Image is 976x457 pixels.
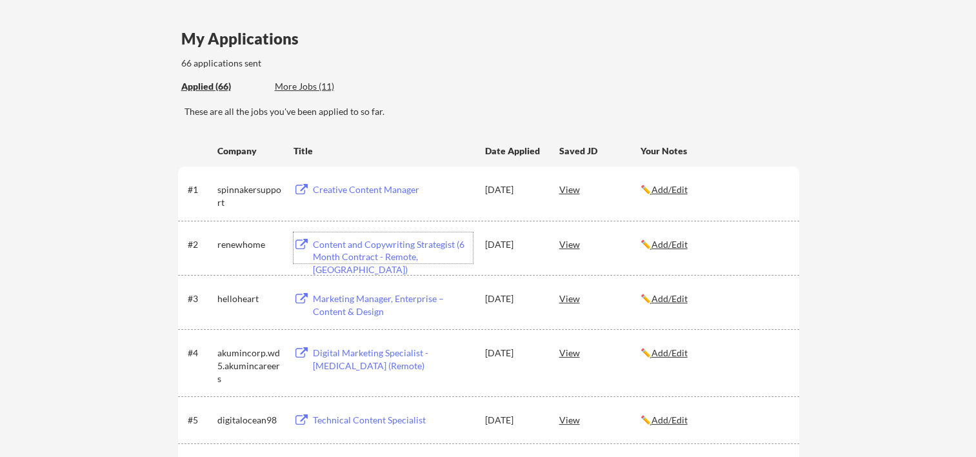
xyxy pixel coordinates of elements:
div: Company [217,145,282,157]
div: These are all the jobs you've been applied to so far. [184,105,799,118]
div: Your Notes [641,145,788,157]
div: #2 [188,238,213,251]
div: View [559,178,641,201]
div: These are job applications we think you'd be a good fit for, but couldn't apply you to automatica... [275,80,370,94]
div: #4 [188,347,213,360]
div: Creative Content Manager [313,183,473,196]
div: ✏️ [641,292,788,305]
div: Title [294,145,473,157]
div: #5 [188,414,213,427]
div: Applied (66) [181,80,265,93]
div: ✏️ [641,347,788,360]
div: View [559,341,641,364]
div: spinnakersupport [217,183,282,208]
div: ✏️ [641,414,788,427]
div: [DATE] [485,183,542,196]
div: More Jobs (11) [275,80,370,93]
div: View [559,232,641,256]
div: Marketing Manager, Enterprise – Content & Design [313,292,473,318]
div: [DATE] [485,292,542,305]
div: helloheart [217,292,282,305]
div: akumincorp.wd5.akumincareers [217,347,282,385]
div: View [559,287,641,310]
div: #3 [188,292,213,305]
div: Content and Copywriting Strategist (6 Month Contract - Remote, [GEOGRAPHIC_DATA]) [313,238,473,276]
div: Date Applied [485,145,542,157]
div: 66 applications sent [181,57,431,70]
u: Add/Edit [652,347,688,358]
div: digitalocean98 [217,414,282,427]
div: renewhome [217,238,282,251]
div: Saved JD [559,139,641,162]
u: Add/Edit [652,414,688,425]
div: Technical Content Specialist [313,414,473,427]
div: ✏️ [641,183,788,196]
div: [DATE] [485,238,542,251]
div: [DATE] [485,347,542,360]
div: ✏️ [641,238,788,251]
u: Add/Edit [652,293,688,304]
div: Digital Marketing Specialist - [MEDICAL_DATA] (Remote) [313,347,473,372]
div: #1 [188,183,213,196]
div: These are all the jobs you've been applied to so far. [181,80,265,94]
div: My Applications [181,31,309,46]
u: Add/Edit [652,184,688,195]
div: View [559,408,641,431]
u: Add/Edit [652,239,688,250]
div: [DATE] [485,414,542,427]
